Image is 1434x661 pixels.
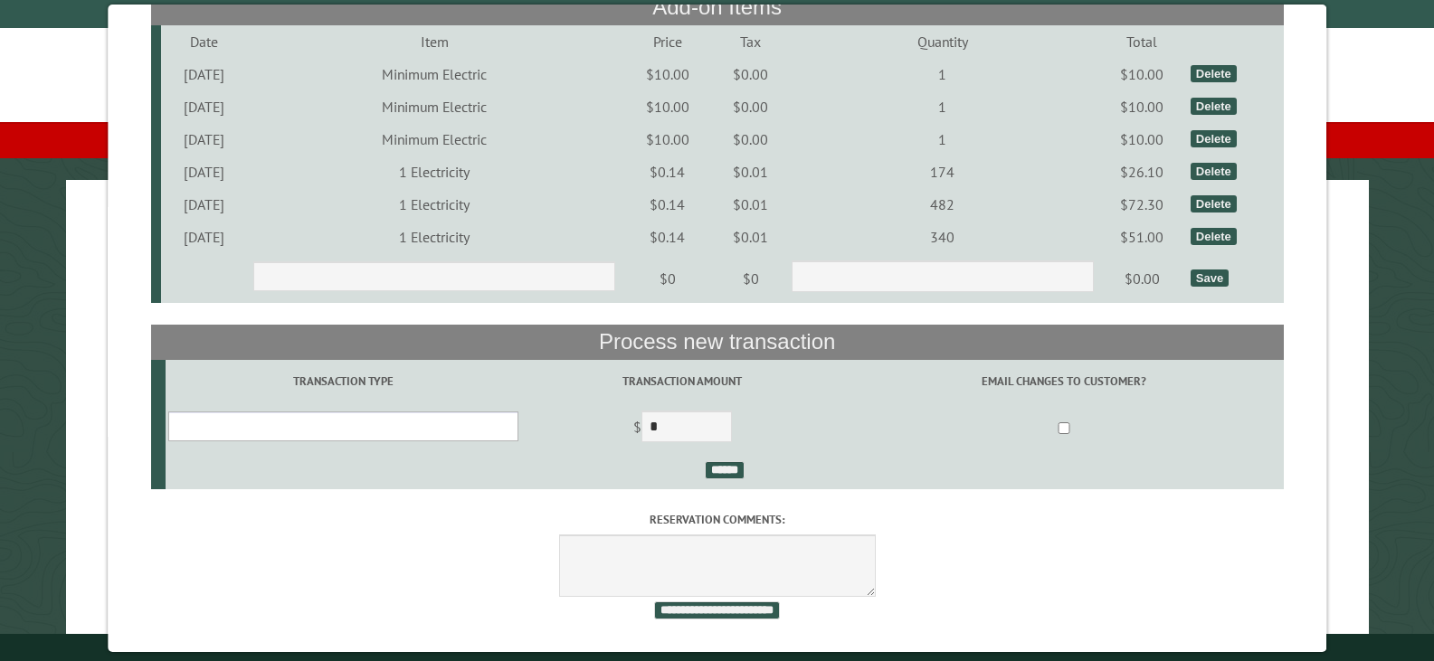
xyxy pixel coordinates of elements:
td: 482 [789,188,1097,221]
div: Delete [1191,65,1237,82]
div: Delete [1191,130,1237,147]
small: © Campground Commander LLC. All rights reserved. [615,641,820,653]
td: 1 Electricity [247,156,622,188]
td: $0.00 [713,58,789,90]
div: Delete [1191,195,1237,212]
td: $0.14 [622,188,712,221]
div: Delete [1191,98,1237,115]
td: Quantity [789,25,1097,58]
td: $10.00 [622,90,712,123]
div: Save [1191,269,1229,287]
td: $0 [713,253,789,304]
td: Minimum Electric [247,123,622,156]
td: 1 [789,123,1097,156]
td: Minimum Electric [247,58,622,90]
td: Price [622,25,712,58]
td: 340 [789,221,1097,253]
td: Tax [713,25,789,58]
div: Delete [1191,228,1237,245]
td: $ [521,403,844,454]
label: Transaction Type [168,373,518,390]
td: $0.14 [622,221,712,253]
td: $10.00 [622,123,712,156]
th: Process new transaction [150,325,1283,359]
td: 174 [789,156,1097,188]
div: Delete [1191,163,1237,180]
td: Date [161,25,247,58]
td: $72.30 [1097,188,1187,221]
td: $0.01 [713,221,789,253]
label: Transaction Amount [524,373,841,390]
td: [DATE] [161,123,247,156]
td: $51.00 [1097,221,1187,253]
td: 1 [789,58,1097,90]
td: $0.14 [622,156,712,188]
td: 1 Electricity [247,188,622,221]
label: Email changes to customer? [847,373,1280,390]
td: [DATE] [161,58,247,90]
td: Total [1097,25,1187,58]
td: [DATE] [161,188,247,221]
td: 1 Electricity [247,221,622,253]
td: 1 [789,90,1097,123]
td: $10.00 [1097,90,1187,123]
td: $0 [622,253,712,304]
td: $10.00 [1097,123,1187,156]
td: $0.01 [713,188,789,221]
td: $26.10 [1097,156,1187,188]
td: $0.00 [1097,253,1187,304]
td: $0.01 [713,156,789,188]
td: $0.00 [713,123,789,156]
td: $0.00 [713,90,789,123]
td: Item [247,25,622,58]
td: $10.00 [622,58,712,90]
label: Reservation comments: [150,511,1283,528]
td: [DATE] [161,90,247,123]
td: $10.00 [1097,58,1187,90]
td: [DATE] [161,221,247,253]
td: Minimum Electric [247,90,622,123]
td: [DATE] [161,156,247,188]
